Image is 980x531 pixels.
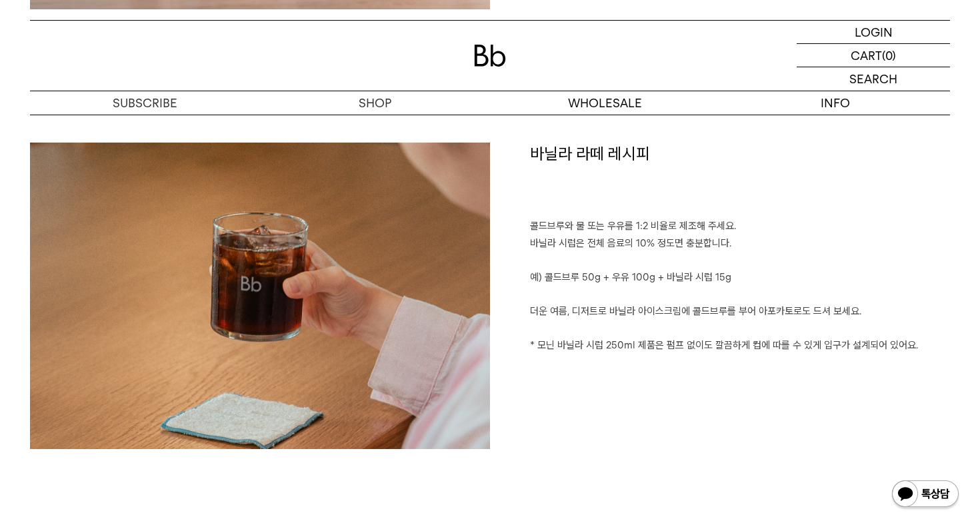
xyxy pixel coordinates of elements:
img: 카카오톡 채널 1:1 채팅 버튼 [891,479,960,511]
p: LOGIN [855,21,893,43]
h1: 바닐라 라떼 레시피 [530,143,950,219]
a: SHOP [260,91,490,115]
p: 예) 콜드브루 50g + 우유 100g + 바닐라 시럽 15g [530,269,950,286]
p: 더운 여름, 디저트로 바닐라 아이스크림에 콜드브루를 부어 아포카토로도 드셔 보세요. [530,303,950,320]
p: (0) [882,44,896,67]
p: 바닐라 시럽은 전체 음료의 10% 정도면 충분합니다. [530,235,950,253]
img: 로고 [474,45,506,67]
p: SEARCH [849,67,897,91]
img: c83264d1b4fc4d3a10818a41124aa77b_144124.jpg [30,143,490,449]
p: * 모닌 바닐라 시럽 250ml 제품은 펌프 없이도 깔끔하게 컵에 따를 수 있게 입구가 설계되어 있어요. [530,320,950,354]
a: LOGIN [797,21,950,44]
p: INFO [720,91,950,115]
p: WHOLESALE [490,91,720,115]
p: CART [851,44,882,67]
a: CART (0) [797,44,950,67]
p: 콜드브루와 물 또는 우유를 1:2 비율로 제조해 주세요. [530,218,950,235]
a: SUBSCRIBE [30,91,260,115]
